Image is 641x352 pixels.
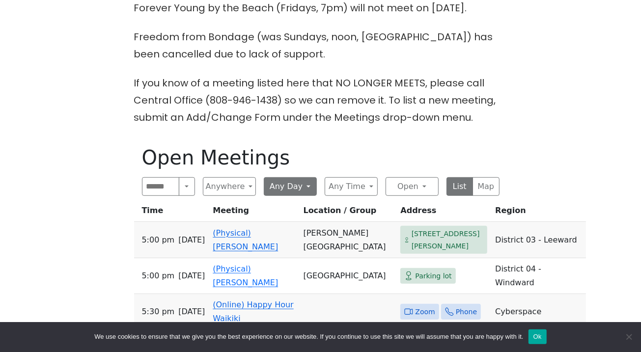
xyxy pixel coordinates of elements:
span: Zoom [415,306,435,318]
span: Parking lot [415,270,451,282]
a: (Physical) [PERSON_NAME] [213,228,278,251]
td: [PERSON_NAME][GEOGRAPHIC_DATA] [300,222,397,258]
button: Any Day [264,177,317,196]
td: District 03 - Leeward [491,222,585,258]
th: Time [134,204,209,222]
span: 5:00 PM [142,233,175,247]
button: Anywhere [203,177,256,196]
span: [STREET_ADDRESS][PERSON_NAME] [412,228,484,252]
span: [DATE] [178,233,205,247]
span: [DATE] [178,269,205,283]
th: Region [491,204,585,222]
span: We use cookies to ensure that we give you the best experience on our website. If you continue to ... [94,332,523,342]
button: Search [179,177,195,196]
h1: Open Meetings [142,146,500,169]
span: No [624,332,634,342]
td: [GEOGRAPHIC_DATA] [300,258,397,294]
button: List [446,177,474,196]
p: If you know of a meeting listed here that NO LONGER MEETS, please call Central Office (808-946-14... [134,75,507,126]
th: Location / Group [300,204,397,222]
span: 5:30 PM [142,305,175,319]
th: Meeting [209,204,299,222]
button: Ok [529,329,547,344]
a: (Physical) [PERSON_NAME] [213,264,278,287]
td: District 04 - Windward [491,258,585,294]
span: 5:00 PM [142,269,175,283]
button: Open [386,177,439,196]
a: (Online) Happy Hour Waikiki [213,300,293,323]
th: Address [396,204,491,222]
p: Freedom from Bondage (was Sundays, noon, [GEOGRAPHIC_DATA]) has been cancelled due to lack of sup... [134,28,507,63]
input: Search [142,177,180,196]
span: Phone [456,306,477,318]
td: Cyberspace [491,294,585,330]
button: Any Time [325,177,378,196]
span: [DATE] [178,305,205,319]
button: Map [473,177,500,196]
